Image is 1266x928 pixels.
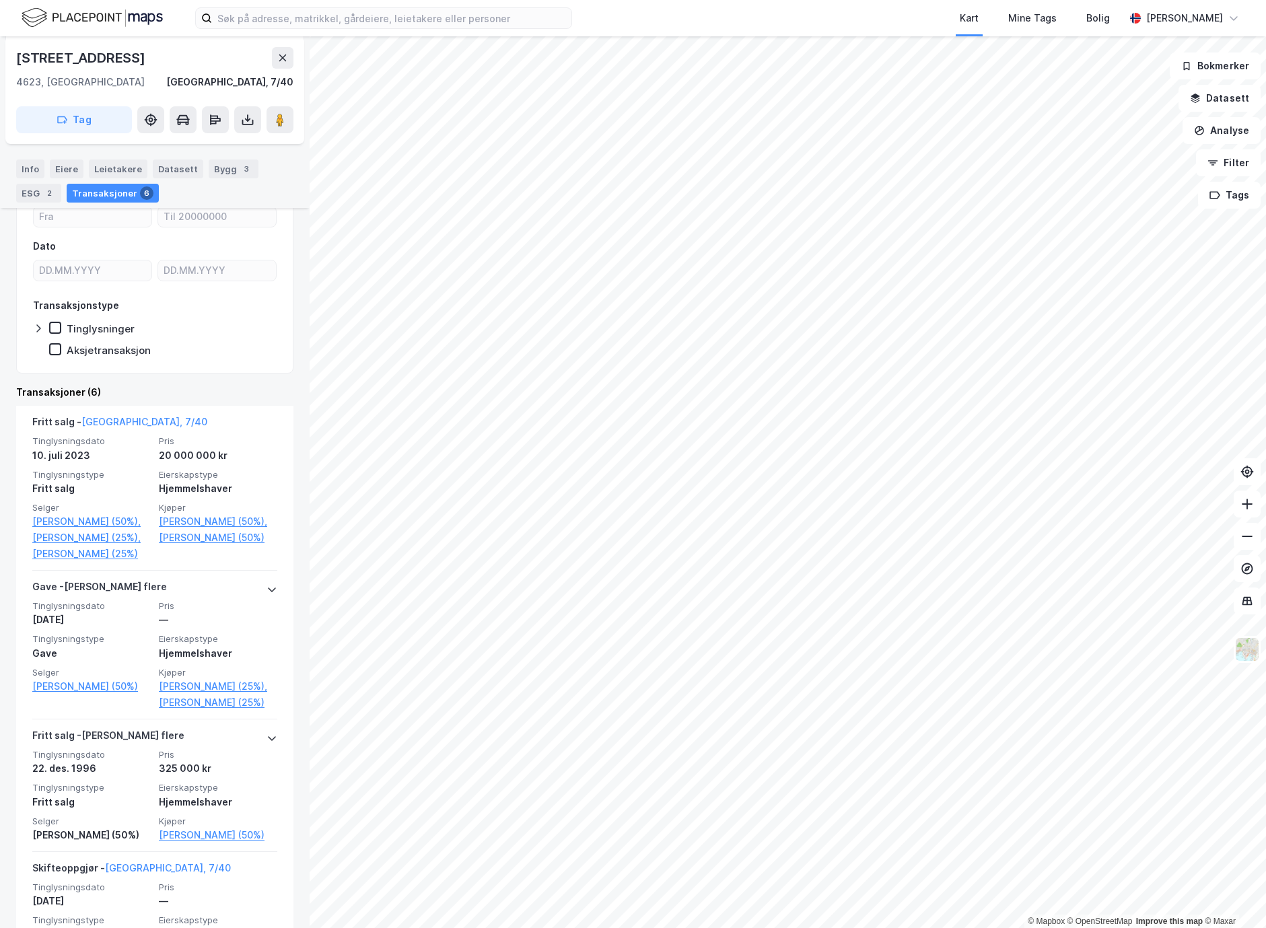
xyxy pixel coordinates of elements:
[166,74,293,90] div: [GEOGRAPHIC_DATA], 7/40
[159,480,277,497] div: Hjemmelshaver
[212,8,571,28] input: Søk på adresse, matrikkel, gårdeiere, leietakere eller personer
[159,502,277,513] span: Kjøper
[33,297,119,314] div: Transaksjonstype
[32,414,207,435] div: Fritt salg -
[34,260,151,281] input: DD.MM.YYYY
[140,186,153,200] div: 6
[32,645,151,662] div: Gave
[32,727,184,749] div: Fritt salg - [PERSON_NAME] flere
[32,546,151,562] a: [PERSON_NAME] (25%)
[16,159,44,178] div: Info
[16,184,61,203] div: ESG
[159,816,277,827] span: Kjøper
[32,502,151,513] span: Selger
[1183,117,1261,144] button: Analyse
[32,860,231,882] div: Skifteoppgjør -
[1008,10,1057,26] div: Mine Tags
[16,384,293,400] div: Transaksjoner (6)
[1196,149,1261,176] button: Filter
[1234,637,1260,662] img: Z
[32,915,151,926] span: Tinglysningstype
[32,513,151,530] a: [PERSON_NAME] (50%),
[32,600,151,612] span: Tinglysningsdato
[159,782,277,793] span: Eierskapstype
[16,106,132,133] button: Tag
[32,782,151,793] span: Tinglysningstype
[209,159,258,178] div: Bygg
[32,816,151,827] span: Selger
[32,480,151,497] div: Fritt salg
[81,416,207,427] a: [GEOGRAPHIC_DATA], 7/40
[33,238,56,254] div: Dato
[32,882,151,893] span: Tinglysningsdato
[32,667,151,678] span: Selger
[32,469,151,480] span: Tinglysningstype
[159,694,277,711] a: [PERSON_NAME] (25%)
[1199,863,1266,928] iframe: Chat Widget
[16,47,148,69] div: [STREET_ADDRESS]
[105,862,231,873] a: [GEOGRAPHIC_DATA], 7/40
[159,435,277,447] span: Pris
[32,827,151,843] div: [PERSON_NAME] (50%)
[1198,182,1261,209] button: Tags
[34,207,151,227] input: Fra
[67,344,151,357] div: Aksjetransaksjon
[32,448,151,464] div: 10. juli 2023
[1146,10,1223,26] div: [PERSON_NAME]
[89,159,147,178] div: Leietakere
[32,760,151,777] div: 22. des. 1996
[32,633,151,645] span: Tinglysningstype
[159,469,277,480] span: Eierskapstype
[1028,917,1065,926] a: Mapbox
[159,882,277,893] span: Pris
[159,448,277,464] div: 20 000 000 kr
[50,159,83,178] div: Eiere
[240,162,253,176] div: 3
[67,184,159,203] div: Transaksjoner
[67,322,135,335] div: Tinglysninger
[22,6,163,30] img: logo.f888ab2527a4732fd821a326f86c7f29.svg
[32,794,151,810] div: Fritt salg
[32,893,151,909] div: [DATE]
[1086,10,1110,26] div: Bolig
[158,260,276,281] input: DD.MM.YYYY
[159,915,277,926] span: Eierskapstype
[159,760,277,777] div: 325 000 kr
[32,612,151,628] div: [DATE]
[32,530,151,546] a: [PERSON_NAME] (25%),
[32,435,151,447] span: Tinglysningsdato
[159,530,277,546] a: [PERSON_NAME] (50%)
[32,749,151,760] span: Tinglysningsdato
[153,159,203,178] div: Datasett
[159,513,277,530] a: [PERSON_NAME] (50%),
[159,667,277,678] span: Kjøper
[16,74,145,90] div: 4623, [GEOGRAPHIC_DATA]
[159,678,277,694] a: [PERSON_NAME] (25%),
[1199,863,1266,928] div: Kontrollprogram for chat
[159,893,277,909] div: —
[159,749,277,760] span: Pris
[159,600,277,612] span: Pris
[1136,917,1203,926] a: Improve this map
[159,633,277,645] span: Eierskapstype
[159,645,277,662] div: Hjemmelshaver
[158,207,276,227] input: Til 20000000
[1170,52,1261,79] button: Bokmerker
[960,10,979,26] div: Kart
[1179,85,1261,112] button: Datasett
[32,678,151,694] a: [PERSON_NAME] (50%)
[159,612,277,628] div: —
[159,827,277,843] a: [PERSON_NAME] (50%)
[1067,917,1133,926] a: OpenStreetMap
[32,579,167,600] div: Gave - [PERSON_NAME] flere
[42,186,56,200] div: 2
[159,794,277,810] div: Hjemmelshaver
